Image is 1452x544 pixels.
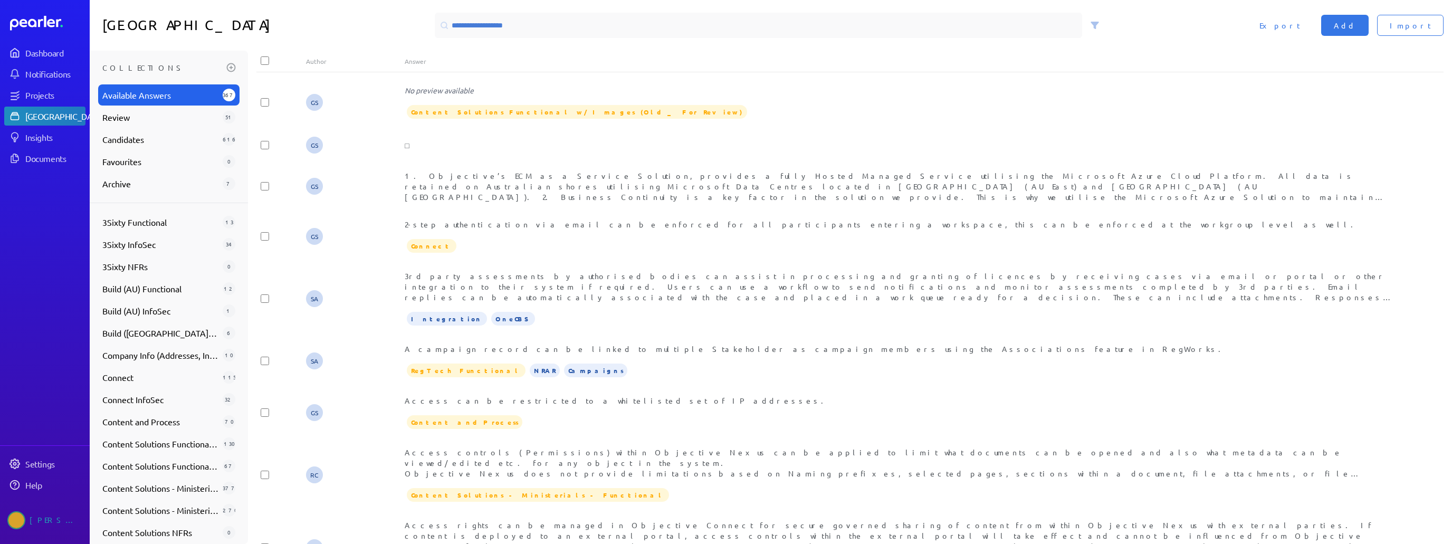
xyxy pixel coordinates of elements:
[223,504,235,517] div: 270
[306,94,323,111] span: Gary Somerville
[405,219,1394,230] div: 2-step authentication via email can be enforced for all participants entering a workspace, this c...
[102,89,218,101] span: Available Answers
[102,238,218,251] span: 3Sixty InfoSec
[1321,15,1369,36] button: Add
[102,393,218,406] span: Connect InfoSec
[223,415,235,428] div: 70
[405,140,1394,150] div: □
[102,59,223,76] h3: Collections
[4,64,85,83] a: Notifications
[407,415,522,429] span: Content and Process
[223,260,235,273] div: 0
[102,111,218,123] span: Review
[102,260,218,273] span: 3Sixty NFRs
[407,488,669,502] span: Content Solutions - Ministerials - Functional
[407,239,456,253] span: Connect
[102,216,218,228] span: 3Sixty Functional
[102,437,218,450] span: Content Solutions Functional (Review)
[405,85,474,95] span: No preview available
[223,460,235,472] div: 67
[1334,20,1356,31] span: Add
[4,454,85,473] a: Settings
[223,304,235,317] div: 1
[405,395,1394,406] div: Access can be restricted to a whitelisted set of IP addresses.
[102,504,218,517] span: Content Solutions - Ministerials - Non Functional
[223,216,235,228] div: 13
[102,371,218,384] span: Connect
[306,178,323,195] span: Gary Somerville
[223,526,235,539] div: 0
[25,480,84,490] div: Help
[564,364,627,377] span: Campaigns
[306,137,323,154] span: Gary Somerville
[407,105,747,119] span: Content Solutions Functional w/Images (Old _ For Review)
[530,364,560,377] span: NRAR
[223,155,235,168] div: 0
[223,133,235,146] div: 616
[102,460,218,472] span: Content Solutions Functional w/Images (Old _ For Review)
[4,475,85,494] a: Help
[102,282,218,295] span: Build (AU) Functional
[491,312,535,326] span: OneCBS
[405,343,1394,354] div: A campaign record can be linked to multiple Stakeholder as campaign members using the Association...
[405,271,1394,302] div: 3rd party assessments by authorised bodies can assist in processing and granting of licences by r...
[25,132,84,142] div: Insights
[306,404,323,421] span: Gary Somerville
[306,57,405,65] div: Author
[102,482,218,494] span: Content Solutions - Ministerials - Functional
[10,16,85,31] a: Dashboard
[1390,20,1431,31] span: Import
[306,290,323,307] span: Steve Ackermann
[102,526,218,539] span: Content Solutions NFRs
[102,155,218,168] span: Favourites
[223,393,235,406] div: 32
[405,447,1394,479] div: Access controls (Permissions) within Objective Nexus can be applied to limit what documents can b...
[306,466,323,483] span: Robert Craig
[4,107,85,126] a: [GEOGRAPHIC_DATA]
[25,90,84,100] div: Projects
[4,128,85,147] a: Insights
[223,327,235,339] div: 6
[30,511,82,529] div: [PERSON_NAME]
[223,437,235,450] div: 130
[4,149,85,168] a: Documents
[223,349,235,361] div: 10
[1259,20,1300,31] span: Export
[407,364,526,377] span: RegTech Functional
[102,133,218,146] span: Candidates
[102,177,218,190] span: Archive
[25,47,84,58] div: Dashboard
[4,507,85,533] a: Scott Hay's photo[PERSON_NAME]
[223,111,235,123] div: 51
[1247,15,1313,36] button: Export
[223,371,235,384] div: 115
[7,511,25,529] img: Scott Hay
[25,111,104,121] div: [GEOGRAPHIC_DATA]
[405,57,1394,65] div: Answer
[25,459,84,469] div: Settings
[102,304,218,317] span: Build (AU) InfoSec
[1377,15,1444,36] button: Import
[223,238,235,251] div: 34
[223,482,235,494] div: 377
[102,349,218,361] span: Company Info (Addresses, Insurance, etc)
[25,153,84,164] div: Documents
[102,327,218,339] span: Build ([GEOGRAPHIC_DATA]) InfoSec
[306,228,323,245] span: Gary Somerville
[306,352,323,369] span: Steve Ackermann
[223,282,235,295] div: 12
[102,13,431,38] h1: [GEOGRAPHIC_DATA]
[405,170,1394,202] div: 1. Objective’s ECM as a Service Solution, provides a fully Hosted Managed Service utilising the M...
[407,312,487,326] span: Integration
[4,85,85,104] a: Projects
[223,177,235,190] div: 7
[102,415,218,428] span: Content and Process
[4,43,85,62] a: Dashboard
[25,69,84,79] div: Notifications
[223,89,235,101] div: 3676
